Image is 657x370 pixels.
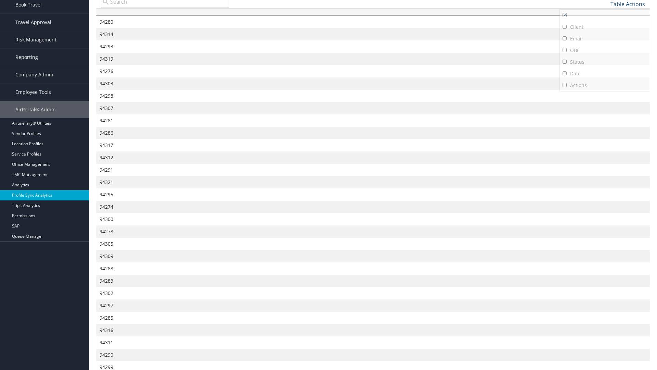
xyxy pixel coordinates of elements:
[15,101,56,118] span: AirPortal® Admin
[560,21,650,33] a: Client
[15,66,53,83] span: Company Admin
[15,14,51,31] span: Travel Approval
[560,68,650,79] a: Date
[15,49,38,66] span: Reporting
[15,84,51,101] span: Employee Tools
[560,79,650,91] a: Actions
[560,56,650,68] a: Status
[560,33,650,45] a: Email
[560,45,650,56] a: OBE
[15,31,56,48] span: Risk Management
